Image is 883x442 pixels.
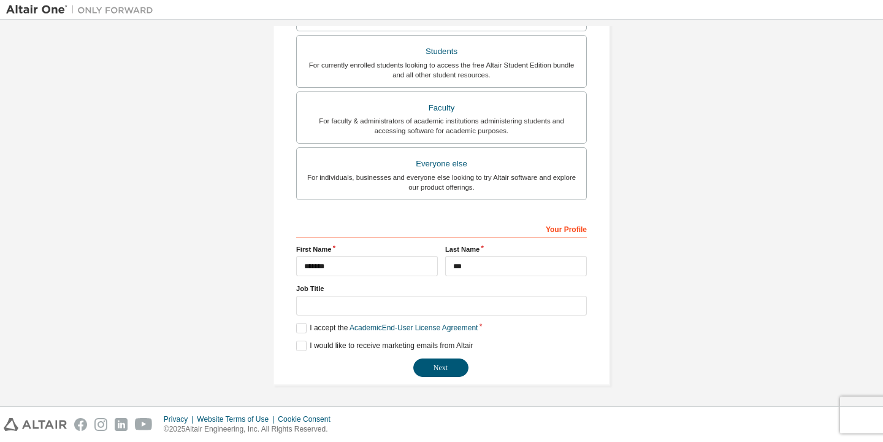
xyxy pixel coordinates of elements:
label: Job Title [296,284,587,293]
label: First Name [296,244,438,254]
div: Students [304,43,579,60]
div: For faculty & administrators of academic institutions administering students and accessing softwa... [304,116,579,136]
img: linkedin.svg [115,418,128,431]
p: © 2025 Altair Engineering, Inc. All Rights Reserved. [164,424,338,435]
label: I accept the [296,323,478,333]
div: Website Terms of Use [197,414,278,424]
div: For currently enrolled students looking to access the free Altair Student Edition bundle and all ... [304,60,579,80]
button: Next [413,359,468,377]
img: Altair One [6,4,159,16]
div: For individuals, businesses and everyone else looking to try Altair software and explore our prod... [304,173,579,192]
div: Your Profile [296,219,587,238]
img: facebook.svg [74,418,87,431]
label: Last Name [445,244,587,254]
div: Privacy [164,414,197,424]
div: Everyone else [304,155,579,173]
img: instagram.svg [94,418,107,431]
a: Academic End-User License Agreement [350,324,478,332]
img: altair_logo.svg [4,418,67,431]
label: I would like to receive marketing emails from Altair [296,341,473,351]
div: Faculty [304,99,579,117]
div: Cookie Consent [278,414,337,424]
img: youtube.svg [135,418,153,431]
